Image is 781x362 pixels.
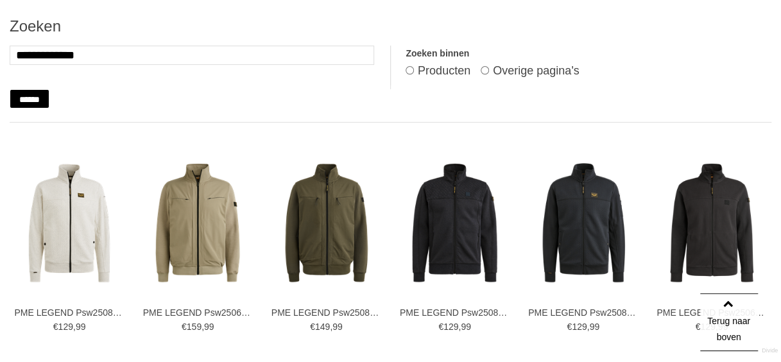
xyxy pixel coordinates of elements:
span: 99 [332,322,343,332]
a: PME LEGEND Psw2508436 Vesten en Gilets [14,307,124,318]
span: 99 [589,322,599,332]
img: PME LEGEND Psw2508436 Vesten en Gilets [10,163,129,282]
span: 99 [461,322,471,332]
label: Producten [418,64,470,77]
span: € [567,322,572,332]
span: € [53,322,58,332]
span: 99 [204,322,214,332]
label: Zoeken binnen [406,46,771,62]
span: € [310,322,315,332]
span: € [182,322,187,332]
span: € [696,322,701,332]
span: , [73,322,76,332]
span: 129 [572,322,587,332]
img: PME LEGEND Psw2508438 Vesten en Gilets [266,163,386,282]
img: PME LEGEND Psw2506423 Vesten en Gilets [138,163,257,282]
a: Terug naar boven [700,293,758,351]
a: PME LEGEND Psw2506424 Vesten en Gilets [657,307,766,318]
span: , [458,322,461,332]
span: € [438,322,443,332]
span: , [330,322,332,332]
img: PME LEGEND Psw2508437 Vesten en Gilets [395,163,514,282]
span: 99 [76,322,86,332]
a: PME LEGEND Psw2508437 Vesten en Gilets [400,307,510,318]
h1: Zoeken [10,17,771,36]
a: PME LEGEND Psw2506423 Vesten en Gilets [143,307,253,318]
span: 149 [315,322,330,332]
span: 129 [58,322,73,332]
span: 159 [187,322,202,332]
img: PME LEGEND Psw2506424 Vesten en Gilets [652,163,771,282]
a: PME LEGEND Psw2508436 Vesten en Gilets [528,307,638,318]
span: 129 [443,322,458,332]
img: PME LEGEND Psw2508436 Vesten en Gilets [524,163,643,282]
label: Overige pagina's [493,64,579,77]
a: PME LEGEND Psw2508438 Vesten en Gilets [271,307,381,318]
span: , [202,322,204,332]
span: , [587,322,590,332]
